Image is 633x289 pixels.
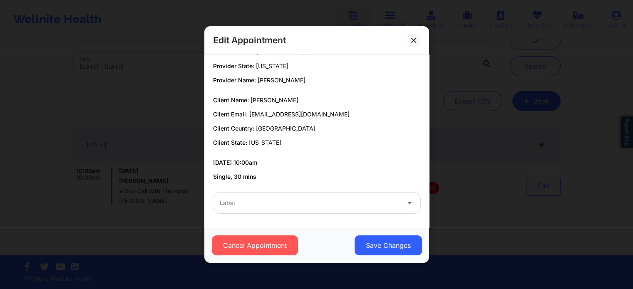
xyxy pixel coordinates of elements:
span: [EMAIL_ADDRESS][DOMAIN_NAME] [249,111,350,118]
p: Provider Name: [213,76,420,84]
p: Client Country: [213,124,420,133]
p: Client Email: [213,110,420,119]
span: [GEOGRAPHIC_DATA] [256,125,315,132]
span: [PERSON_NAME] [251,96,298,104]
p: Client Name: [213,96,420,104]
h2: Edit Appointment [213,35,286,46]
p: [DATE] 10:00am [213,158,420,167]
p: Provider State: [213,62,420,70]
p: Single, 30 mins [213,173,420,181]
span: [PERSON_NAME] [258,77,305,84]
button: Cancel Appointment [211,235,298,255]
p: Client State: [213,138,420,147]
span: [US_STATE] [256,62,288,69]
span: [US_STATE] [249,139,281,146]
button: Save Changes [354,235,422,255]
